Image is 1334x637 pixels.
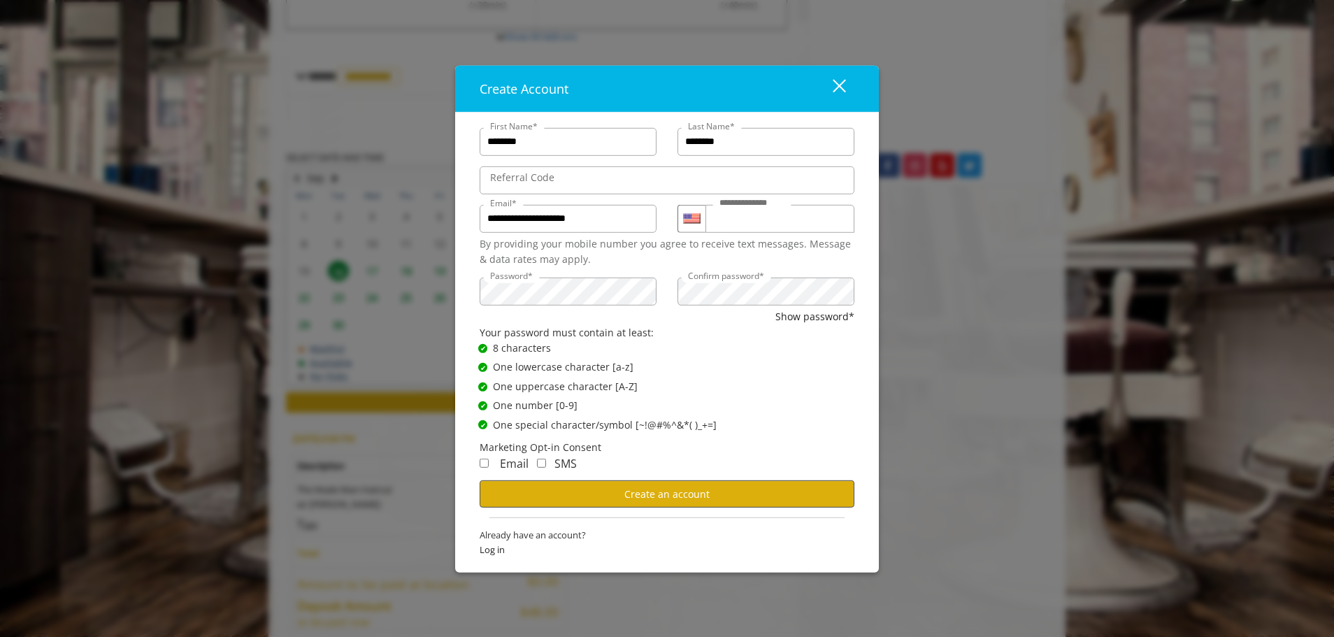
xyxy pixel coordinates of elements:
[480,459,489,468] input: Receive Marketing Email
[480,166,854,194] input: ReferralCode
[480,381,486,392] span: ✔
[480,325,854,341] div: Your password must contain at least:
[480,127,657,155] input: FirstName
[775,309,854,324] button: Show password*
[677,127,854,155] input: Lastname
[483,269,540,282] label: Password*
[480,204,657,232] input: Email
[480,420,486,431] span: ✔
[480,480,854,508] button: Create an account
[817,78,845,99] div: close dialog
[483,119,545,132] label: First Name*
[681,269,771,282] label: Confirm password*
[480,528,854,543] span: Already have an account?
[493,417,717,432] span: One special character/symbol [~!@#%^&*( )_+=]
[483,196,524,209] label: Email*
[681,119,742,132] label: Last Name*
[807,74,854,103] button: close dialog
[480,278,657,306] input: Password
[480,80,568,96] span: Create Account
[500,456,529,471] span: Email
[480,400,486,411] span: ✔
[480,543,854,557] span: Log in
[493,359,633,375] span: One lowercase character [a-z]
[480,440,854,455] div: Marketing Opt-in Consent
[480,362,486,373] span: ✔
[483,169,561,185] label: Referral Code
[624,487,710,500] span: Create an account
[493,398,578,413] span: One number [0-9]
[537,459,546,468] input: Receive Marketing SMS
[554,456,577,471] span: SMS
[493,341,551,356] span: 8 characters
[677,278,854,306] input: ConfirmPassword
[493,379,638,394] span: One uppercase character [A-Z]
[677,204,705,232] div: Country
[480,343,486,354] span: ✔
[480,236,854,267] div: By providing your mobile number you agree to receive text messages. Message & data rates may apply.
